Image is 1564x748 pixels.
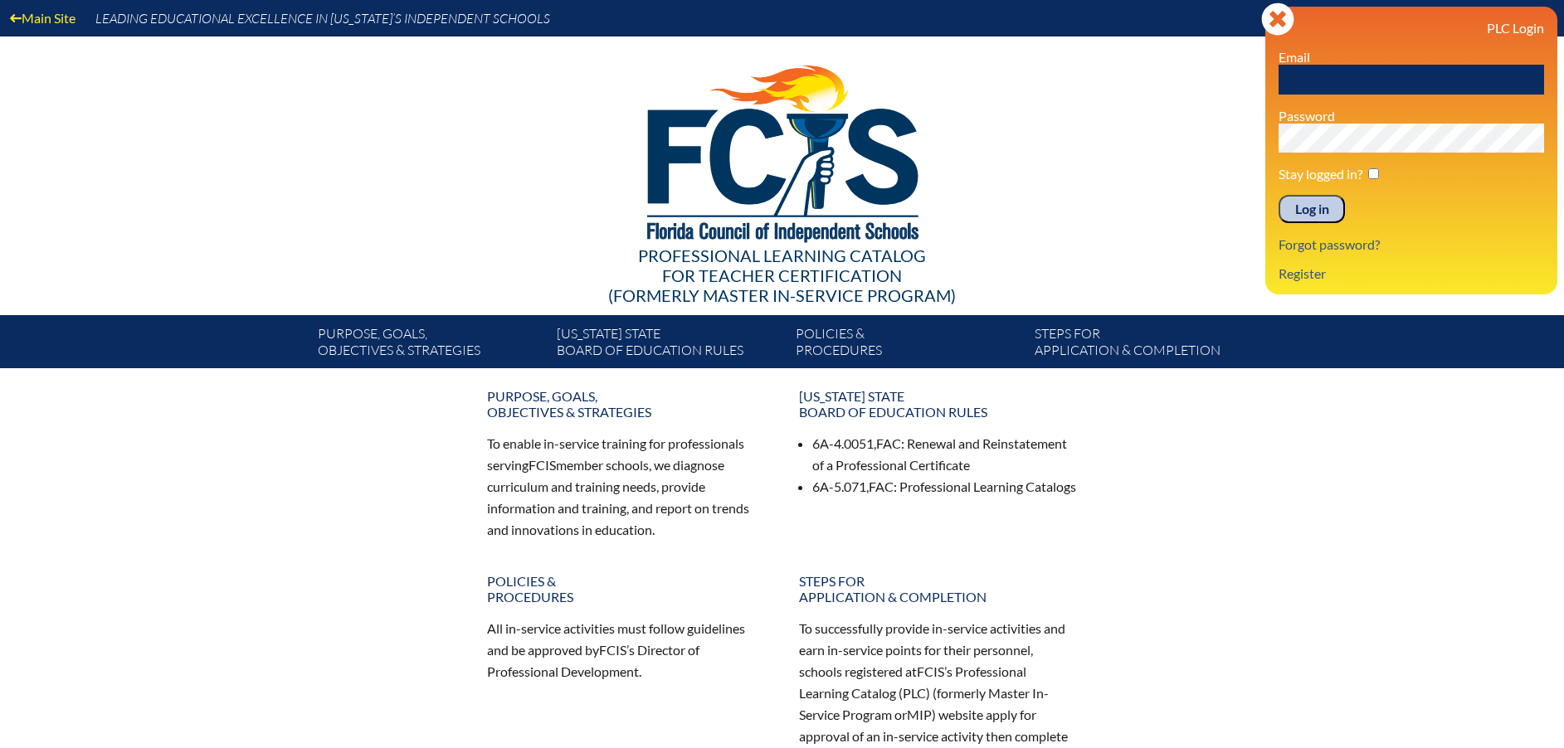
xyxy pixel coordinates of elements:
[477,381,776,426] a: Purpose, goals,objectives & strategies
[662,265,902,285] span: for Teacher Certification
[1279,195,1345,223] input: Log in
[487,618,766,682] p: All in-service activities must follow guidelines and be approved by ’s Director of Professional D...
[1261,2,1294,36] svg: Close
[812,433,1078,476] li: 6A-4.0051, : Renewal and Reinstatement of a Professional Certificate
[789,566,1088,611] a: Steps forapplication & completion
[869,478,894,494] span: FAC
[599,642,626,658] span: FCIS
[550,322,789,368] a: [US_STATE] StateBoard of Education rules
[789,381,1088,426] a: [US_STATE] StateBoard of Education rules
[1028,322,1267,368] a: Steps forapplication & completion
[903,685,926,701] span: PLC
[1279,108,1335,124] label: Password
[477,566,776,611] a: Policies &Procedures
[1272,233,1386,255] a: Forgot password?
[917,663,944,679] span: FCIS
[1279,49,1310,65] label: Email
[611,36,953,263] img: FCISlogo221.eps
[876,435,901,451] span: FAC
[789,322,1028,368] a: Policies &Procedures
[1272,262,1333,284] a: Register
[3,7,82,29] a: Main Site
[311,322,550,368] a: Purpose, goals,objectives & strategies
[529,457,556,473] span: FCIS
[305,245,1260,305] div: Professional Learning Catalog (formerly Master In-service Program)
[907,707,932,722] span: MIP
[1279,20,1544,36] h3: PLC Login
[812,476,1078,498] li: 6A-5.071, : Professional Learning Catalogs
[487,433,766,540] p: To enable in-service training for professionals serving member schools, we diagnose curriculum an...
[1279,166,1362,182] label: Stay logged in?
